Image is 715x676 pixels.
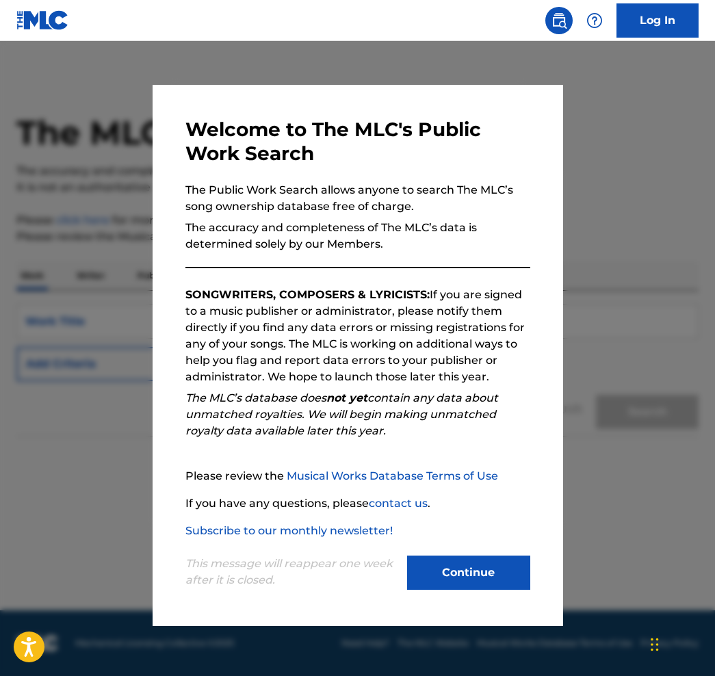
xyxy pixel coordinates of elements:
[545,7,573,34] a: Public Search
[185,220,530,252] p: The accuracy and completeness of The MLC’s data is determined solely by our Members.
[185,556,399,588] p: This message will reappear one week after it is closed.
[369,497,428,510] a: contact us
[185,524,393,537] a: Subscribe to our monthly newsletter!
[185,118,530,166] h3: Welcome to The MLC's Public Work Search
[185,288,430,301] strong: SONGWRITERS, COMPOSERS & LYRICISTS:
[185,495,530,512] p: If you have any questions, please .
[651,624,659,665] div: Drag
[185,468,530,484] p: Please review the
[616,3,699,38] a: Log In
[326,391,367,404] strong: not yet
[581,7,608,34] div: Help
[16,10,69,30] img: MLC Logo
[647,610,715,676] iframe: Chat Widget
[185,391,498,437] em: The MLC’s database does contain any data about unmatched royalties. We will begin making unmatche...
[185,287,530,385] p: If you are signed to a music publisher or administrator, please notify them directly if you find ...
[586,12,603,29] img: help
[287,469,498,482] a: Musical Works Database Terms of Use
[185,182,530,215] p: The Public Work Search allows anyone to search The MLC’s song ownership database free of charge.
[551,12,567,29] img: search
[407,556,530,590] button: Continue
